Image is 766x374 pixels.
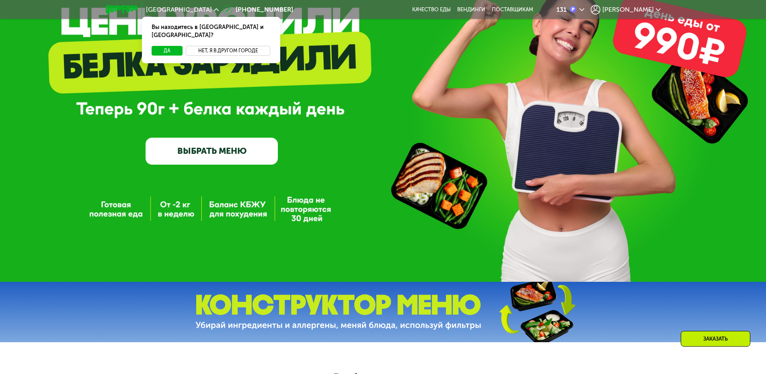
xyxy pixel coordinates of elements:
div: 131 [557,6,567,13]
div: Заказать [681,331,750,347]
span: [PERSON_NAME] [602,6,654,13]
div: Вы находитесь в [GEOGRAPHIC_DATA] и [GEOGRAPHIC_DATA]? [142,17,280,46]
a: Вендинги [457,6,485,13]
a: Качество еды [412,6,451,13]
a: [PHONE_NUMBER] [223,5,293,14]
button: Да [152,46,183,56]
div: поставщикам [492,6,533,13]
span: [GEOGRAPHIC_DATA] [146,6,212,13]
button: Нет, я в другом городе [186,46,271,56]
a: ВЫБРАТЬ МЕНЮ [146,138,278,164]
